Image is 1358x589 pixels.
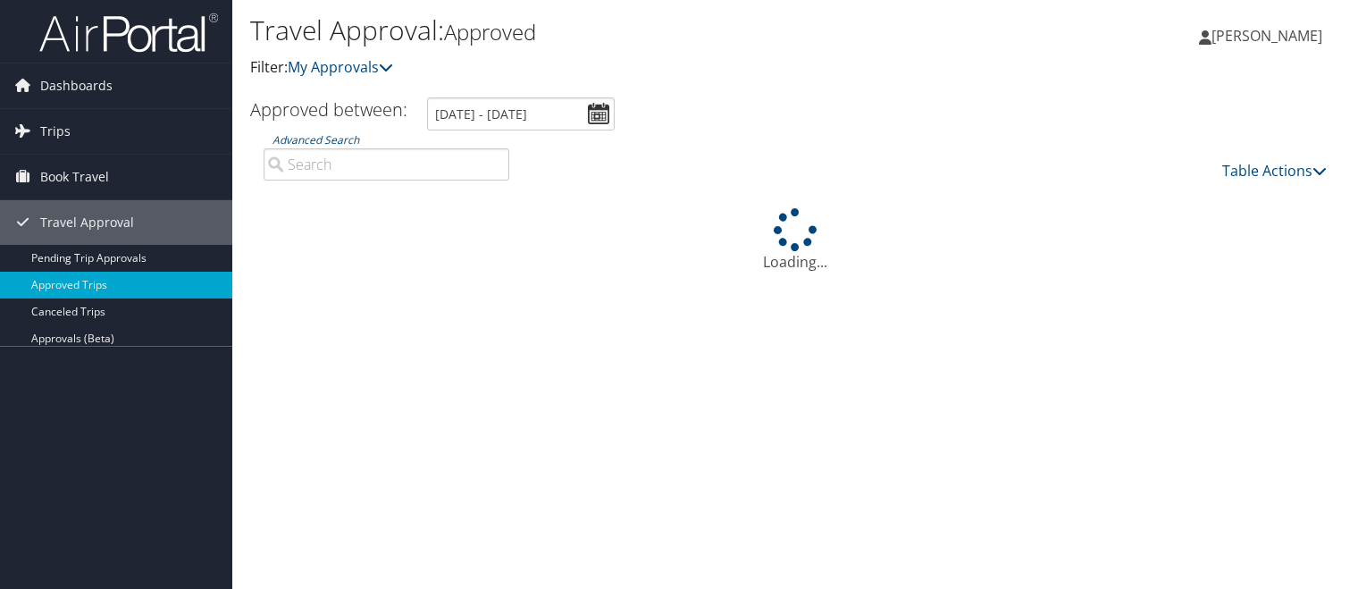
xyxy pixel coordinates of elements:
[40,200,134,245] span: Travel Approval
[288,57,393,77] a: My Approvals
[39,12,218,54] img: airportal-logo.png
[427,97,615,130] input: [DATE] - [DATE]
[250,56,977,80] p: Filter:
[250,97,407,122] h3: Approved between:
[272,132,359,147] a: Advanced Search
[250,208,1340,273] div: Loading...
[40,109,71,154] span: Trips
[1222,161,1327,181] a: Table Actions
[264,148,509,181] input: Advanced Search
[40,155,109,199] span: Book Travel
[1211,26,1322,46] span: [PERSON_NAME]
[444,17,536,46] small: Approved
[40,63,113,108] span: Dashboards
[250,12,977,49] h1: Travel Approval:
[1199,9,1340,63] a: [PERSON_NAME]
